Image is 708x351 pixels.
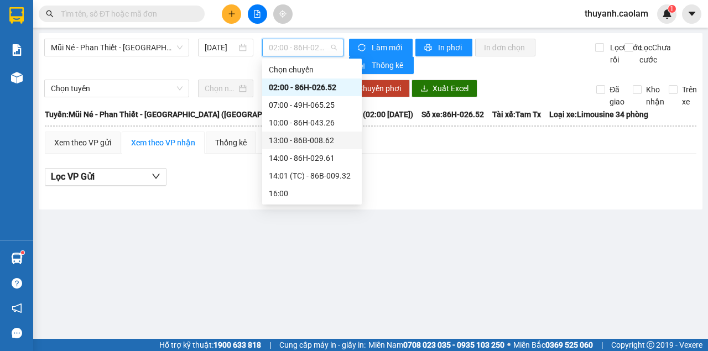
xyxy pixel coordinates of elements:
span: Hỗ trợ kỹ thuật: [159,339,261,351]
span: Lọc Chưa cước [635,41,673,66]
input: Tìm tên, số ĐT hoặc mã đơn [61,8,191,20]
sup: 1 [21,251,24,254]
button: Lọc VP Gửi [45,168,166,186]
span: message [12,328,22,338]
div: Xem theo VP nhận [131,137,195,149]
span: aim [279,10,287,18]
span: printer [424,44,434,53]
div: 02:00 - 86H-026.52 [269,81,355,93]
span: file-add [253,10,261,18]
div: Thống kê [215,137,247,149]
button: bar-chartThống kê [349,56,414,74]
span: thuyanh.caolam [576,7,657,20]
span: sync [358,44,367,53]
span: Tài xế: Tam Tx [492,108,541,121]
span: 02:00 - 86H-026.52 [269,39,336,56]
button: downloadXuất Excel [412,80,477,97]
button: Chuyển phơi [349,80,410,97]
span: copyright [647,341,654,349]
strong: 1900 633 818 [214,340,261,349]
span: Thống kê [372,59,405,71]
span: Loại xe: Limousine 34 phòng [549,108,648,121]
span: Miền Bắc [513,339,593,351]
input: 14/10/2025 [205,41,237,54]
span: Chuyến: (02:00 [DATE]) [332,108,413,121]
span: search [46,10,54,18]
div: 16:00 [269,187,355,200]
div: Chọn chuyến [269,64,355,76]
span: | [601,339,603,351]
span: down [152,172,160,181]
span: caret-down [687,9,697,19]
span: Lọc VP Gửi [51,170,95,184]
strong: 0369 525 060 [545,340,593,349]
img: solution-icon [11,44,23,56]
button: printerIn phơi [415,39,472,56]
img: logo-vxr [9,7,24,24]
sup: 1 [668,5,676,13]
button: In đơn chọn [475,39,535,56]
div: 07:00 - 49H-065.25 [269,99,355,111]
span: Làm mới [372,41,404,54]
span: Trên xe [678,83,701,108]
span: Lọc Cước rồi [606,41,643,66]
div: 10:00 - 86H-043.26 [269,117,355,129]
div: 14:00 - 86H-029.61 [269,152,355,164]
span: question-circle [12,278,22,289]
span: | [269,339,271,351]
div: Xem theo VP gửi [54,137,111,149]
span: ⚪️ [507,343,511,347]
button: file-add [248,4,267,24]
span: Cung cấp máy in - giấy in: [279,339,366,351]
div: Chọn chuyến [262,61,362,78]
span: plus [228,10,236,18]
span: 1 [670,5,674,13]
div: 14:01 (TC) - 86B-009.32 [269,170,355,182]
b: Tuyến: Mũi Né - Phan Thiết - [GEOGRAPHIC_DATA] ([GEOGRAPHIC_DATA] Km14) [45,110,324,119]
button: aim [273,4,293,24]
img: warehouse-icon [11,72,23,83]
strong: 0708 023 035 - 0935 103 250 [403,340,504,349]
span: Chọn tuyến [51,80,183,97]
span: bar-chart [358,61,367,70]
span: Mũi Né - Phan Thiết - Sài Gòn (CT Km14) [51,39,183,56]
button: plus [222,4,241,24]
span: Đã giao [605,83,629,108]
span: notification [12,303,22,313]
button: syncLàm mới [349,39,413,56]
div: 13:00 - 86B-008.62 [269,134,355,146]
span: Số xe: 86H-026.52 [421,108,484,121]
img: icon-new-feature [662,9,672,19]
img: warehouse-icon [11,253,23,264]
span: In phơi [438,41,464,54]
input: Chọn ngày [205,82,237,95]
span: Kho nhận [642,83,669,108]
button: caret-down [682,4,701,24]
span: Miền Nam [368,339,504,351]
